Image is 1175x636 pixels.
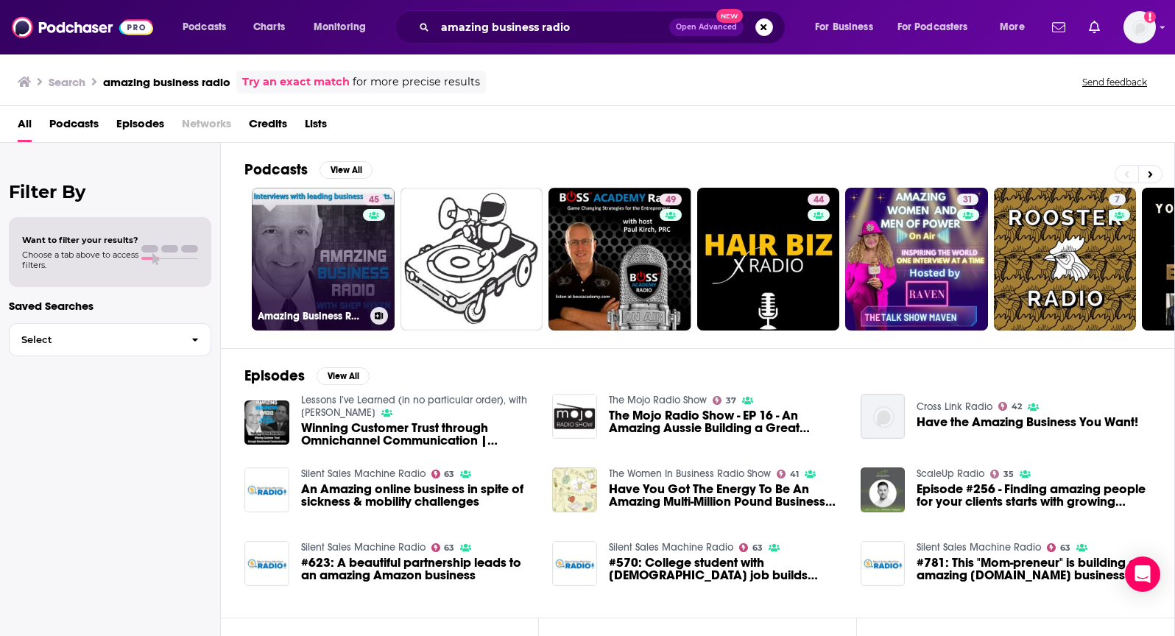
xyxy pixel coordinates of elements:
span: 41 [790,471,799,478]
a: 63 [739,543,763,552]
a: #781: This "Mom-preneur" is building an amazing ProvenAmazonCourse.com business [861,541,906,586]
span: 63 [1060,545,1070,551]
span: The Mojo Radio Show - EP 16 - An Amazing Aussie Building a Great Business in the [GEOGRAPHIC_DATA... [609,409,843,434]
a: #623: A beautiful partnership leads to an amazing Amazon business [301,556,535,582]
a: #781: This "Mom-preneur" is building an amazing ProvenAmazonCourse.com business [917,556,1151,582]
img: Have the Amazing Business You Want! [861,394,906,439]
span: 45 [369,193,379,208]
span: More [1000,17,1025,38]
button: open menu [989,15,1043,39]
a: 45 [363,194,385,205]
span: for more precise results [353,74,480,91]
a: An Amazing online business in spite of sickness & mobility challenges [301,483,535,508]
a: EpisodesView All [244,367,370,385]
a: Episodes [116,112,164,142]
span: 63 [444,471,454,478]
span: 49 [666,193,676,208]
button: open menu [303,15,385,39]
img: The Mojo Radio Show - EP 16 - An Amazing Aussie Building a Great Business in the USA - David Knight [552,394,597,439]
button: Send feedback [1078,76,1151,88]
a: 42 [998,402,1022,411]
a: Lists [305,112,327,142]
span: 7 [1115,193,1120,208]
div: Search podcasts, credits, & more... [409,10,800,44]
img: #570: College student with full-time job builds amazing Amazon REPLENS business quickly! [552,541,597,586]
svg: Add a profile image [1144,11,1156,23]
a: Charts [244,15,294,39]
button: Open AdvancedNew [669,18,744,36]
a: 44 [808,194,830,205]
span: For Podcasters [897,17,968,38]
span: Networks [182,112,231,142]
p: Saved Searches [9,299,211,313]
button: open menu [805,15,892,39]
a: Lessons I’ve Learned (in no particular order), with Steve Bederman [301,394,527,419]
h3: Search [49,75,85,89]
a: 45Amazing Business Radio [252,188,395,331]
img: #623: A beautiful partnership leads to an amazing Amazon business [244,541,289,586]
a: 37 [713,396,736,405]
a: 63 [431,470,455,478]
span: Choose a tab above to access filters. [22,250,138,270]
a: Try an exact match [242,74,350,91]
span: Open Advanced [676,24,737,31]
img: User Profile [1123,11,1156,43]
a: Episode #256 - Finding amazing people for your clients starts with growing amazing people in your... [861,467,906,512]
a: Silent Sales Machine Radio [301,541,426,554]
span: #781: This "Mom-preneur" is building an amazing [DOMAIN_NAME] business [917,556,1151,582]
button: Select [9,323,211,356]
div: Open Intercom Messenger [1125,556,1160,592]
img: Winning Customer Trust through Omnichannel Communication | Amazing Business Radio Podcast [244,400,289,445]
a: Episode #256 - Finding amazing people for your clients starts with growing amazing people in your... [917,483,1151,508]
a: Show notifications dropdown [1083,15,1106,40]
a: 41 [777,470,799,478]
img: Have You Got The Energy To Be An Amazing Multi-Million Pound Business Woman? [552,467,597,512]
button: Show profile menu [1123,11,1156,43]
a: Silent Sales Machine Radio [609,541,733,554]
img: An Amazing online business in spite of sickness & mobility challenges [244,467,289,512]
h3: amazing business radio [103,75,230,89]
span: 31 [963,193,973,208]
a: Silent Sales Machine Radio [301,467,426,480]
a: Have the Amazing Business You Want! [917,416,1138,428]
input: Search podcasts, credits, & more... [435,15,669,39]
span: All [18,112,32,142]
span: Monitoring [314,17,366,38]
a: The Mojo Radio Show - EP 16 - An Amazing Aussie Building a Great Business in the USA - David Knight [609,409,843,434]
h2: Podcasts [244,160,308,179]
span: New [716,9,743,23]
span: Charts [253,17,285,38]
span: For Business [815,17,873,38]
a: Credits [249,112,287,142]
a: Cross Link Radio [917,400,992,413]
h2: Episodes [244,367,305,385]
span: 35 [1003,471,1014,478]
span: 63 [444,545,454,551]
h2: Filter By [9,181,211,202]
a: Winning Customer Trust through Omnichannel Communication | Amazing Business Radio Podcast [301,422,535,447]
a: 49 [660,194,682,205]
a: Podcasts [49,112,99,142]
button: open menu [172,15,245,39]
span: Podcasts [183,17,226,38]
img: Podchaser - Follow, Share and Rate Podcasts [12,13,153,41]
a: 63 [431,543,455,552]
a: ScaleUp Radio [917,467,984,480]
span: 44 [814,193,824,208]
a: 44 [697,188,840,331]
a: Have You Got The Energy To Be An Amazing Multi-Million Pound Business Woman? [609,483,843,508]
span: 42 [1012,403,1022,410]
